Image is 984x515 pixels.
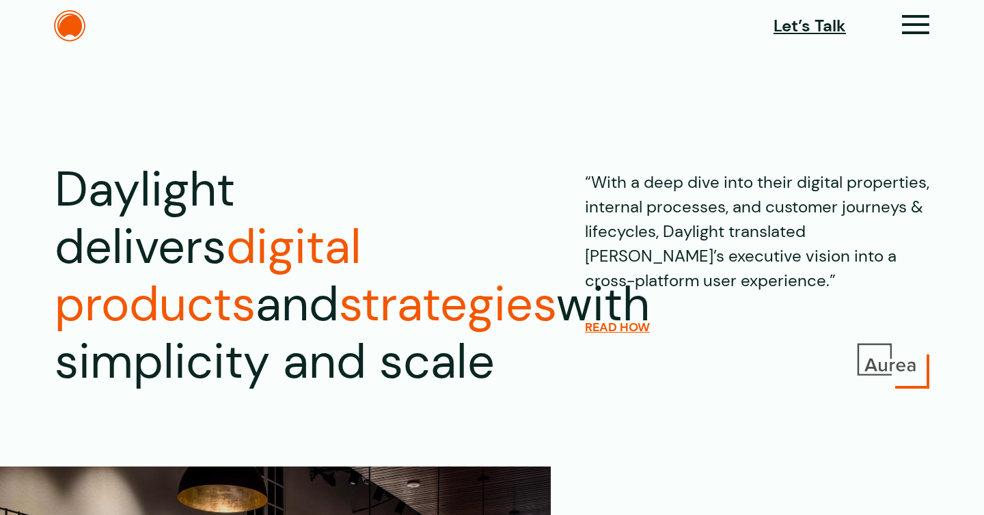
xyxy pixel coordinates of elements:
h1: Daylight delivers and with simplicity and scale [55,161,495,391]
span: digital products [55,216,361,335]
a: READ HOW [585,320,650,335]
a: Let’s Talk [774,14,846,38]
img: The Daylight Studio Logo [54,10,85,42]
span: strategies [339,273,556,335]
p: “With a deep dive into their digital properties, internal processes, and customer journeys & life... [585,161,929,293]
img: Aurea Logo [854,341,919,378]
